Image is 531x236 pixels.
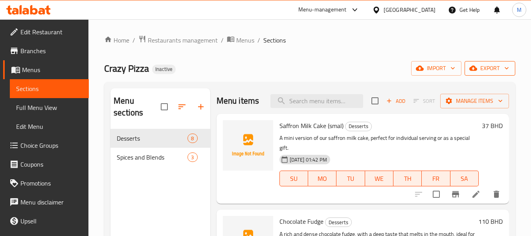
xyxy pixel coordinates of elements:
span: Menus [22,65,83,74]
h2: Menu sections [114,95,160,119]
button: TH [393,171,422,186]
a: Edit menu item [471,190,481,199]
button: SU [279,171,308,186]
button: delete [487,185,506,204]
span: Select section first [408,95,440,107]
span: Sort sections [173,97,191,116]
a: Edit Menu [10,117,89,136]
span: Desserts [345,122,371,131]
span: Select section [367,93,383,109]
a: Restaurants management [138,35,218,45]
span: Menu disclaimer [20,197,83,207]
span: FR [425,173,447,184]
div: Desserts [325,217,352,227]
span: Upsell [20,216,83,226]
button: import [411,61,461,76]
span: Edit Menu [16,122,83,131]
div: Menu-management [298,5,347,15]
button: WE [365,171,393,186]
span: Add [385,97,406,106]
span: Choice Groups [20,141,83,150]
a: Sections [10,79,89,98]
div: Spices and Blends3 [110,148,210,167]
a: Edit Restaurant [3,22,89,41]
button: SA [450,171,479,186]
span: Inactive [152,66,176,72]
h2: Menu items [217,95,259,107]
nav: breadcrumb [104,35,515,45]
button: export [465,61,515,76]
a: Choice Groups [3,136,89,155]
img: Saffron Milk Cake (smal) [223,120,273,171]
nav: Menu sections [110,126,210,170]
span: 8 [188,135,197,142]
a: Full Menu View [10,98,89,117]
h6: 110 BHD [478,216,503,227]
a: Coupons [3,155,89,174]
span: Promotions [20,178,83,188]
button: Manage items [440,94,509,108]
span: Desserts [117,134,187,143]
input: search [270,94,363,108]
span: Desserts [325,218,351,227]
span: Coupons [20,160,83,169]
span: SA [454,173,476,184]
span: Crazy Pizza [104,59,149,77]
span: WE [368,173,390,184]
div: Inactive [152,65,176,74]
span: Sections [16,84,83,93]
span: Chocolate Fudge [279,216,323,227]
button: Add section [191,97,210,116]
div: items [187,134,197,143]
span: Select all sections [156,98,173,115]
div: items [187,152,197,162]
div: Desserts8 [110,129,210,148]
span: TU [340,173,362,184]
button: TU [336,171,365,186]
li: / [221,35,224,45]
span: Spices and Blends [117,152,187,162]
p: A mini version of our saffron milk cake, perfect for individual serving or as a special gift. [279,133,479,153]
span: TH [397,173,419,184]
span: Full Menu View [16,103,83,112]
span: Add item [383,95,408,107]
div: [GEOGRAPHIC_DATA] [384,6,435,14]
span: Saffron Milk Cake (smal) [279,120,344,132]
span: [DATE] 01:42 PM [287,156,330,164]
li: / [257,35,260,45]
span: Menus [236,35,254,45]
a: Menu disclaimer [3,193,89,212]
span: export [471,63,509,73]
span: 3 [188,154,197,161]
span: Manage items [446,96,503,106]
span: Edit Restaurant [20,27,83,37]
a: Menus [227,35,254,45]
h6: 37 BHD [482,120,503,131]
a: Home [104,35,129,45]
span: Select to update [428,186,445,203]
span: Branches [20,46,83,56]
a: Promotions [3,174,89,193]
a: Menus [3,60,89,79]
li: / [132,35,135,45]
span: import [417,63,455,73]
div: Desserts [345,122,372,131]
button: Add [383,95,408,107]
span: Sections [263,35,286,45]
span: M [517,6,522,14]
button: MO [308,171,336,186]
span: MO [311,173,333,184]
a: Upsell [3,212,89,230]
span: SU [283,173,305,184]
span: Restaurants management [148,35,218,45]
button: FR [422,171,450,186]
button: Branch-specific-item [446,185,465,204]
a: Branches [3,41,89,60]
